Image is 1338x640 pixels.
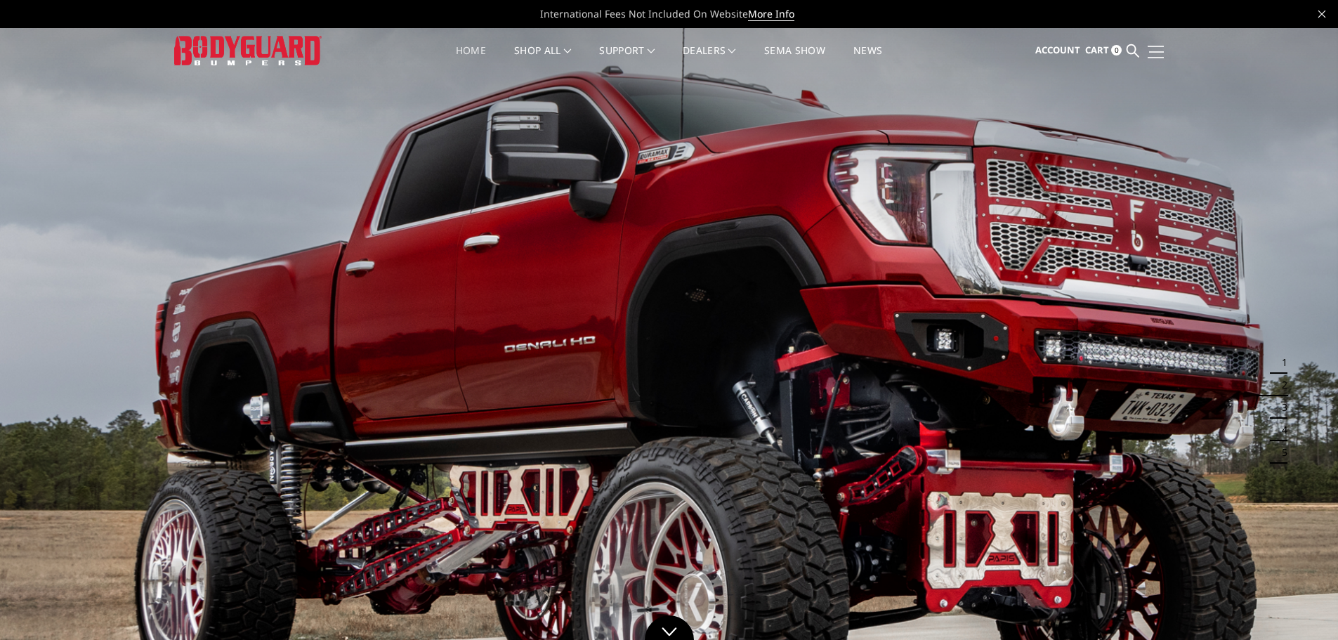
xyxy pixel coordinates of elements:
[1085,44,1109,56] span: Cart
[599,46,655,73] a: Support
[1035,44,1080,56] span: Account
[853,46,882,73] a: News
[1273,441,1287,464] button: 5 of 5
[748,7,794,21] a: More Info
[1035,32,1080,70] a: Account
[456,46,486,73] a: Home
[1273,351,1287,374] button: 1 of 5
[1111,45,1122,55] span: 0
[1085,32,1122,70] a: Cart 0
[514,46,571,73] a: shop all
[1273,396,1287,419] button: 3 of 5
[1273,374,1287,396] button: 2 of 5
[1273,419,1287,441] button: 4 of 5
[645,615,694,640] a: Click to Down
[764,46,825,73] a: SEMA Show
[174,36,322,65] img: BODYGUARD BUMPERS
[683,46,736,73] a: Dealers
